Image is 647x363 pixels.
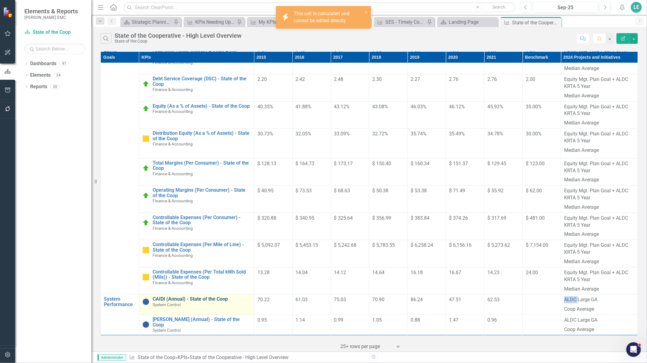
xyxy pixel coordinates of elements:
[372,104,388,110] span: 43.08%
[449,188,465,194] span: $ 71.49
[142,246,150,254] img: Caution
[411,104,426,110] span: 46.03%
[142,219,150,226] img: At Target
[97,354,126,361] span: Administrator
[129,354,365,361] div: » »
[30,72,51,79] a: Elements
[296,161,315,166] span: $ 164.73
[24,44,85,54] input: Search Below...
[564,146,635,155] p: Median Average
[561,101,638,129] td: Double-Click to Edit
[561,129,638,159] td: Double-Click to Edit
[142,165,150,172] img: At Target
[564,118,635,127] p: Median Average
[139,129,254,159] td: Double-Click to Edit Right Click for Context Menu
[334,270,346,275] span: 14.12
[153,296,251,302] a: CAIDI (Annual) - State of the Coop
[153,131,251,141] a: Distribution Equity (As a % of Assets) - State of the Coop
[24,29,85,36] a: State of the Coop
[372,270,384,275] span: 14.64
[259,18,299,26] div: My KPIs Report
[526,161,545,166] span: $ 123.00
[564,270,628,282] span: Equity Mgt. Plan Goal + ALDC KRTA 5 Year
[487,76,497,82] span: 2.76
[153,226,193,231] span: Finance & Accounting
[561,213,638,240] td: Double-Click to Edit
[296,297,308,302] span: 61.03
[411,76,420,82] span: 2.27
[526,270,538,275] span: 24.00
[375,18,426,26] a: SES - Timely Communication to Members
[449,317,458,323] span: 1.47
[115,39,242,44] div: State of the Coop
[296,317,305,323] span: 1.14
[139,101,254,129] td: Double-Click to Edit Right Click for Context Menu
[487,104,503,110] span: 45.92%
[533,2,598,13] button: Sep-25
[372,76,382,82] span: 2.30
[138,354,175,360] a: State of the Coop
[631,2,642,13] div: LE
[564,325,635,333] p: Coop Average
[185,18,235,26] a: KPIs Needing Updated
[487,317,497,323] span: 0.96
[487,215,506,221] span: $ 317.69
[564,284,635,293] p: Median Average
[334,131,350,137] span: 33.09%
[564,242,628,255] span: Equity Mgt. Plan Goal + ALDC KRTA 5 Year
[564,104,628,117] span: Equity Mgt. Plan Goal + ALDC KRTA 5 Year
[142,135,150,142] img: Caution
[139,240,254,267] td: Double-Click to Edit Right Click for Context Menu
[372,297,384,302] span: 70.90
[449,242,472,248] span: $ 6,156.16
[59,61,69,66] div: 91
[153,171,193,176] span: Finance & Accounting
[561,158,638,186] td: Double-Click to Edit
[195,18,235,26] div: KPIs Needing Updated
[411,270,423,275] span: 16.18
[178,354,187,360] a: KPIs
[372,215,391,221] span: $ 356.99
[153,187,251,198] a: Operating Margins (Per Consumer) - State of the Coop
[487,188,504,194] span: $ 55.92
[30,83,47,90] a: Reports
[139,158,254,186] td: Double-Click to Edit Right Click for Context Menu
[153,328,181,333] span: System Control
[564,188,628,201] span: Equity Mgt. Plan Goal + ALDC KRTA 5 Year
[3,7,14,17] img: ClearPoint Strategy
[334,215,353,221] span: $ 325.64
[257,188,274,194] span: $ 40.95
[334,188,350,194] span: $ 68.63
[249,18,299,26] a: My KPIs Report
[334,297,346,302] span: 75.03
[449,131,465,137] span: 35.49%
[564,64,635,72] p: Median Average
[153,141,193,146] span: Finance & Accounting
[153,317,251,327] a: [PERSON_NAME] (Annual) - State of the Coop
[153,109,193,114] span: Finance & Accounting
[372,131,388,137] span: 32.72%
[561,74,638,102] td: Double-Click to Edit
[257,242,280,248] span: $ 5,092.07
[487,297,500,302] span: 62.53
[334,317,344,323] span: 0.99
[385,18,426,26] div: SES - Timely Communication to Members
[142,105,150,112] img: At Target
[561,240,638,267] td: Double-Click to Edit
[190,354,288,360] div: State of the Cooperative - High Level Overview
[526,131,542,137] span: 30.00%
[484,3,514,12] button: Search
[564,161,628,173] span: Equity Mgt. Plan Goal + ALDC KRTA 5 Year
[526,188,542,194] span: $ 62.00
[139,295,254,315] td: Double-Click to Edit Right Click for Context Menu
[153,253,193,258] span: Finance & Accounting
[296,215,315,221] span: $ 340.95
[372,242,395,248] span: $ 5,783.55
[153,87,193,92] span: Finance & Accounting
[24,15,78,20] small: [PERSON_NAME] EMC
[142,298,150,305] img: No Information
[487,270,500,275] span: 14.23
[257,104,273,110] span: 40.35%
[24,8,78,15] span: Elements & Reports
[257,161,276,166] span: $ 128.13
